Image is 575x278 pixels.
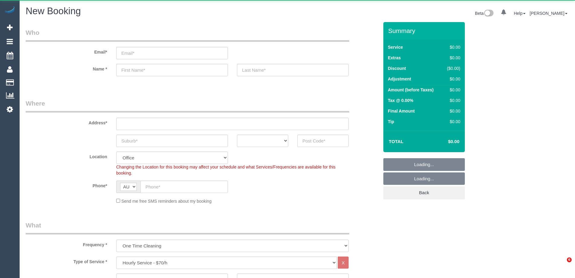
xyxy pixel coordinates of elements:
[4,6,16,15] img: Automaid Logo
[116,47,228,59] input: Email*
[388,87,433,93] label: Amount (before Taxes)
[444,87,460,93] div: $0.00
[21,240,112,248] label: Frequency *
[514,11,525,16] a: Help
[26,6,81,16] span: New Booking
[21,181,112,189] label: Phone*
[444,65,460,71] div: ($0.00)
[297,135,349,147] input: Post Code*
[21,257,112,265] label: Type of Service *
[444,119,460,125] div: $0.00
[475,11,494,16] a: Beta
[388,44,403,50] label: Service
[554,257,569,272] iframe: Intercom live chat
[26,99,349,113] legend: Where
[116,135,228,147] input: Suburb*
[21,118,112,126] label: Address*
[388,119,394,125] label: Tip
[388,76,411,82] label: Adjustment
[140,181,228,193] input: Phone*
[21,152,112,160] label: Location
[389,139,404,144] strong: Total
[388,97,413,103] label: Tax @ 0.00%
[26,221,349,234] legend: What
[116,64,228,76] input: First Name*
[444,97,460,103] div: $0.00
[388,108,415,114] label: Final Amount
[444,108,460,114] div: $0.00
[444,55,460,61] div: $0.00
[530,11,567,16] a: [PERSON_NAME]
[383,186,465,199] a: Back
[116,165,336,175] span: Changing the Location for this booking may affect your schedule and what Services/Frequencies are...
[444,76,460,82] div: $0.00
[26,28,349,42] legend: Who
[121,199,212,204] span: Send me free SMS reminders about my booking
[21,64,112,72] label: Name *
[484,10,494,18] img: New interface
[388,65,406,71] label: Discount
[567,257,572,262] span: 6
[21,47,112,55] label: Email*
[430,139,459,144] h4: $0.00
[444,44,460,50] div: $0.00
[388,27,462,34] h3: Summary
[237,64,349,76] input: Last Name*
[388,55,401,61] label: Extras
